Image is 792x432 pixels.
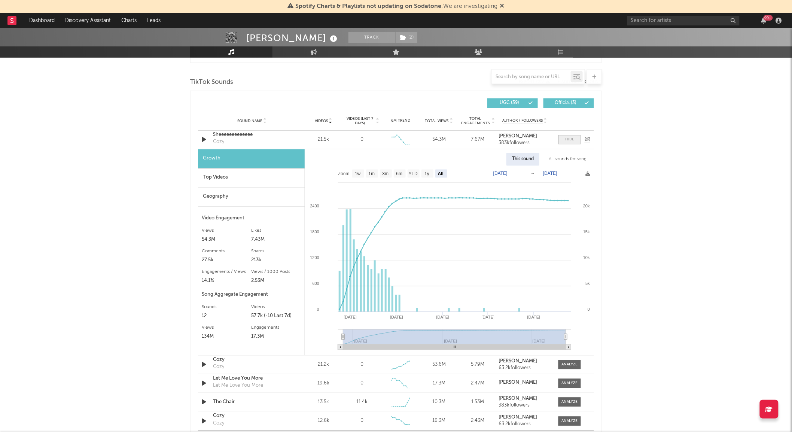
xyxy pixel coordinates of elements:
div: 134M [202,332,252,341]
div: 54.3M [422,136,457,144]
a: The Chair [213,399,291,406]
a: Leads [142,13,166,28]
span: Videos [315,119,328,124]
strong: [PERSON_NAME] [499,380,537,385]
div: 11.4k [356,399,368,406]
input: Search by song name or URL [492,74,571,80]
a: [PERSON_NAME] [499,380,551,386]
div: 57.7k (-10 Last 7d) [252,312,301,321]
div: 383k followers [499,403,551,408]
div: Cozy [213,139,224,146]
strong: [PERSON_NAME] [499,415,537,420]
span: Sound Name [237,119,262,124]
div: 213k [252,256,301,265]
text: 1800 [310,230,319,234]
div: 2.47M [460,380,495,387]
button: 99+ [761,18,767,24]
text: 2400 [310,204,319,209]
div: Geography [198,188,305,207]
div: This sound [506,153,539,166]
a: Sheeeeeeeeeeeee [213,131,291,139]
div: Let Me Love You More [213,382,263,390]
text: 1y [424,171,429,177]
text: [DATE] [493,171,508,176]
a: [PERSON_NAME] [499,134,551,139]
div: 13.5k [306,399,341,406]
div: Videos [252,303,301,312]
span: Spotify Charts & Playlists not updating on Sodatone [296,3,442,9]
span: Videos (last 7 days) [345,117,375,126]
text: [DATE] [390,315,403,320]
text: 0 [588,307,590,312]
a: Dashboard [24,13,60,28]
div: 53.6M [422,361,457,369]
div: 17.3M [422,380,457,387]
div: Sounds [202,303,252,312]
div: 1.53M [460,399,495,406]
a: [PERSON_NAME] [499,396,551,402]
div: Views / 1000 Posts [252,268,301,277]
input: Search for artists [627,16,740,25]
div: 21.2k [306,361,341,369]
div: Views [202,323,252,332]
div: 14.1% [202,277,252,286]
div: 63.2k followers [499,422,551,427]
div: Song Aggregate Engagement [202,290,301,299]
a: Charts [116,13,142,28]
a: [PERSON_NAME] [499,359,551,364]
div: 0 [360,380,363,387]
text: 6m [396,171,403,177]
div: 383k followers [499,141,551,146]
span: Dismiss [500,3,505,9]
div: Engagements / Views [202,268,252,277]
text: 15k [583,230,590,234]
text: 5k [585,282,590,286]
div: 16.3M [422,417,457,425]
strong: [PERSON_NAME] [499,396,537,401]
text: 20k [583,204,590,209]
div: 5.79M [460,361,495,369]
text: YTD [409,171,418,177]
text: Zoom [338,171,350,177]
text: 1m [369,171,375,177]
text: 3m [383,171,389,177]
div: 0 [360,361,363,369]
a: Let Me Love You More [213,375,291,383]
div: 21.5k [306,136,341,144]
text: 1w [355,171,361,177]
button: Official(3) [543,98,594,108]
strong: [PERSON_NAME] [499,359,537,364]
div: 10.3M [422,399,457,406]
div: 7.67M [460,136,495,144]
div: Video Engagement [202,214,301,223]
div: 2.43M [460,417,495,425]
div: 19.6k [306,380,341,387]
text: [DATE] [436,315,450,320]
div: [PERSON_NAME] [246,32,339,44]
text: → [531,171,535,176]
div: Top Videos [198,168,305,188]
span: : We are investigating [296,3,498,9]
text: All [438,171,444,177]
a: Cozy [213,413,291,420]
div: 12 [202,312,252,321]
a: Cozy [213,356,291,364]
text: 600 [313,282,319,286]
a: [PERSON_NAME] [499,415,551,420]
text: [DATE] [482,315,495,320]
div: 2.53M [252,277,301,286]
div: 99 + [764,15,773,21]
div: Views [202,226,252,235]
div: 7.43M [252,235,301,244]
span: Total Engagements [460,117,491,126]
span: Total Views [425,119,449,124]
div: 0 [360,417,363,425]
div: Comments [202,247,252,256]
span: ( 2 ) [395,32,418,43]
span: Official ( 3 ) [548,101,583,106]
text: [DATE] [543,171,557,176]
